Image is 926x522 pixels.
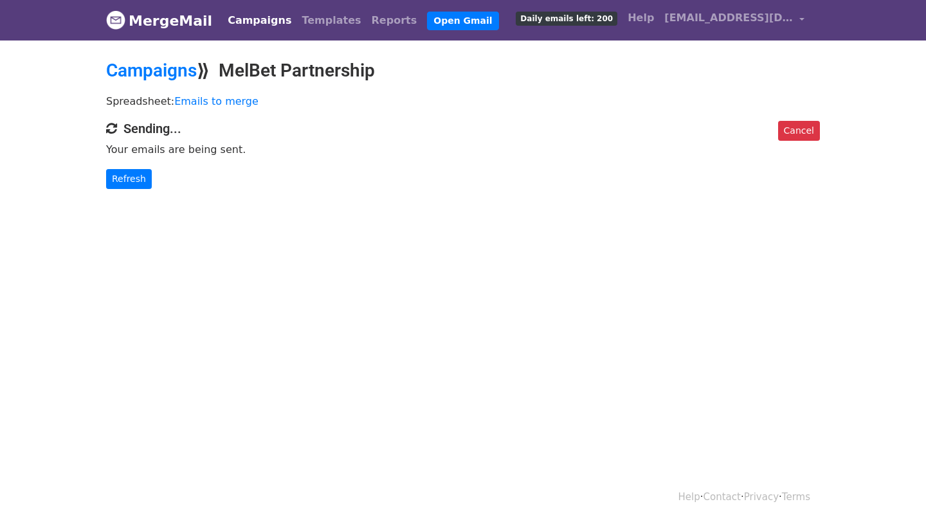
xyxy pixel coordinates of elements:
span: [EMAIL_ADDRESS][DOMAIN_NAME] [664,10,793,26]
img: MergeMail logo [106,10,125,30]
a: Privacy [744,491,779,503]
span: Daily emails left: 200 [516,12,617,26]
a: Emails to merge [174,95,259,107]
p: Your emails are being sent. [106,143,820,156]
a: Help [622,5,659,31]
a: Open Gmail [427,12,498,30]
a: Reports [367,8,422,33]
a: Refresh [106,169,152,189]
a: Contact [704,491,741,503]
h4: Sending... [106,121,820,136]
a: Campaigns [106,60,197,81]
h2: ⟫ MelBet Partnership [106,60,820,82]
a: Terms [782,491,810,503]
a: Templates [296,8,366,33]
p: Spreadsheet: [106,94,820,108]
a: Campaigns [222,8,296,33]
a: MergeMail [106,7,212,34]
a: Daily emails left: 200 [511,5,622,31]
a: [EMAIL_ADDRESS][DOMAIN_NAME] [659,5,810,35]
a: Help [678,491,700,503]
a: Cancel [778,121,820,141]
